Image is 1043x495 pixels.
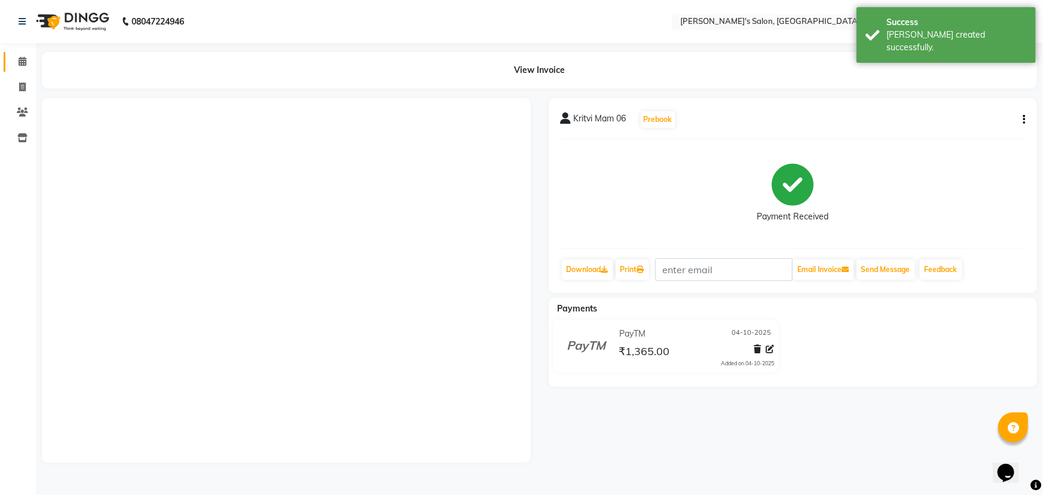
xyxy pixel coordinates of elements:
span: 04-10-2025 [732,328,771,340]
div: Added on 04-10-2025 [721,359,774,368]
div: View Invoice [42,52,1037,88]
span: Kritvi Mam 06 [574,112,626,129]
input: enter email [655,258,793,281]
b: 08047224946 [131,5,184,38]
img: logo [30,5,112,38]
span: ₹1,365.00 [619,344,669,361]
div: Bill created successfully. [886,29,1027,54]
a: Print [616,259,649,280]
div: Success [886,16,1027,29]
button: Email Invoice [793,259,854,280]
iframe: chat widget [993,447,1031,483]
a: Download [562,259,613,280]
button: Send Message [857,259,915,280]
div: Payment Received [757,211,828,224]
button: Prebook [641,111,675,128]
a: Feedback [920,259,962,280]
span: PayTM [619,328,646,340]
span: Payments [558,303,598,314]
